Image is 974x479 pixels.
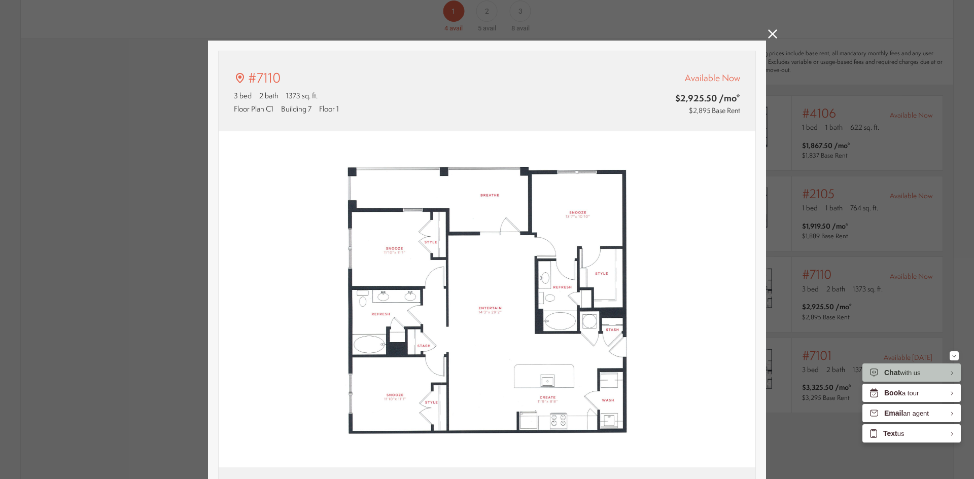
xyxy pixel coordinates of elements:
[234,103,273,114] span: Floor Plan C1
[234,90,252,101] span: 3 bed
[259,90,279,101] span: 2 bath
[685,71,740,84] span: Available Now
[286,90,318,101] span: 1373 sq. ft.
[219,131,755,468] img: #7110 - 3 bedroom floor plan layout with 2 bathrooms and 1373 square feet
[689,105,740,116] span: $2,895 Base Rent
[248,68,281,88] p: #7110
[319,103,339,114] span: Floor 1
[616,92,740,104] span: $2,925.50 /mo*
[281,103,311,114] span: Building 7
